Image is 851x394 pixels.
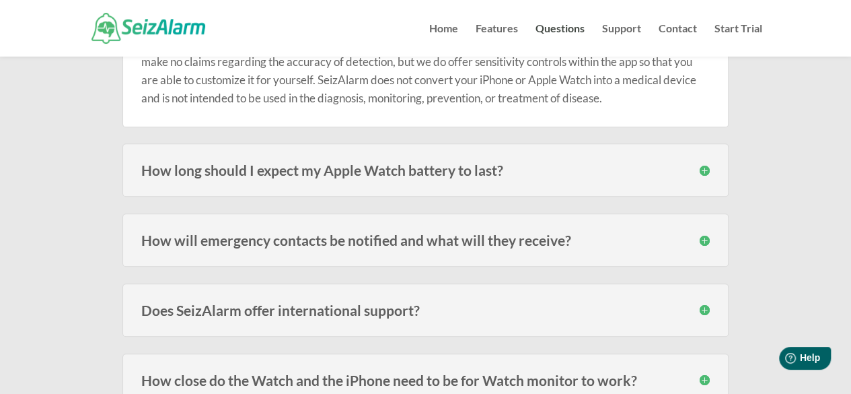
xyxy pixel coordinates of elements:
[659,24,697,57] a: Contact
[429,24,458,57] a: Home
[476,24,518,57] a: Features
[602,24,641,57] a: Support
[535,24,585,57] a: Questions
[91,13,205,43] img: SeizAlarm
[141,373,710,387] h3: How close do the Watch and the iPhone need to be for Watch monitor to work?
[141,303,710,317] h3: Does SeizAlarm offer international support?
[731,341,836,379] iframe: Help widget launcher
[714,24,762,57] a: Start Trial
[141,233,710,247] h3: How will emergency contacts be notified and what will they receive?
[141,163,710,177] h3: How long should I expect my Apple Watch battery to last?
